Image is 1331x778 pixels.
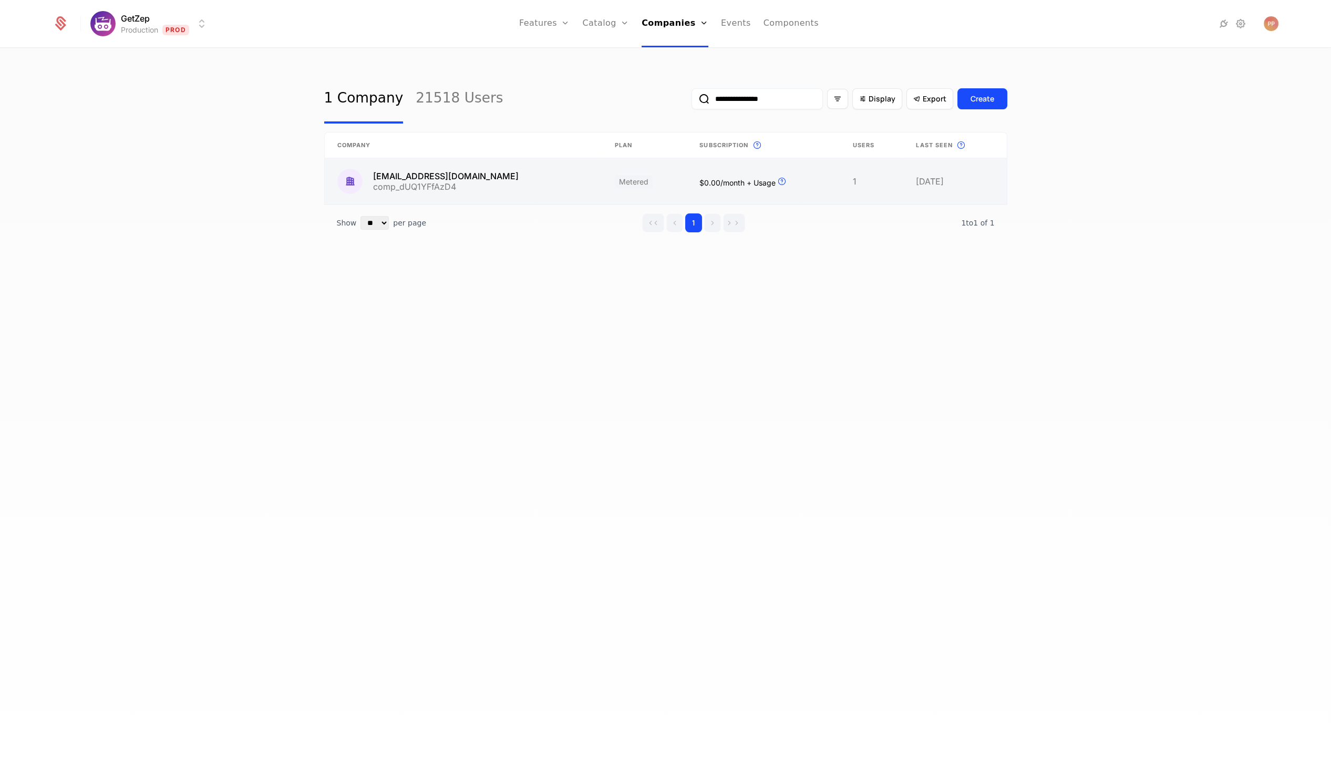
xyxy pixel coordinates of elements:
span: Show [337,218,357,228]
img: GetZep [90,11,116,36]
a: 1 Company [324,74,404,124]
button: Go to last page [723,213,745,232]
button: Go to previous page [666,213,683,232]
button: Export [906,88,953,109]
span: GetZep [121,12,150,25]
span: per page [393,218,426,228]
a: Integrations [1217,17,1230,30]
span: 1 to 1 of [961,219,989,227]
button: Select environment [94,12,208,35]
div: Production [121,25,158,35]
span: 1 [961,219,994,227]
span: Export [923,94,946,104]
span: Display [869,94,895,104]
button: Create [957,88,1007,109]
div: Create [971,94,994,104]
a: 21518 Users [416,74,503,124]
span: Last seen [916,141,953,150]
span: Subscription [699,141,748,150]
button: Open user button [1264,16,1278,31]
div: Table pagination [324,205,1007,241]
th: Company [325,132,602,158]
button: Filter options [827,89,848,109]
button: Go to first page [642,213,664,232]
img: Paul Paliychuk [1264,16,1278,31]
th: Users [840,132,903,158]
button: Go to next page [704,213,721,232]
th: Plan [602,132,687,158]
a: Settings [1234,17,1247,30]
div: Page navigation [642,213,745,232]
select: Select page size [360,216,389,230]
button: Go to page 1 [685,213,702,232]
button: Display [852,88,902,109]
span: Prod [162,25,189,35]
